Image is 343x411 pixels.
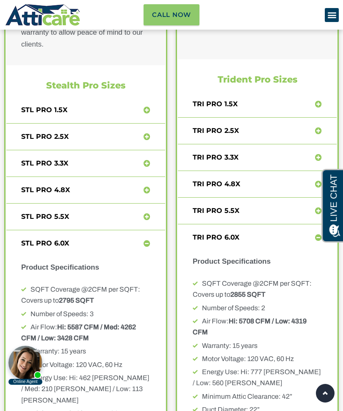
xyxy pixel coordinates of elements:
[152,8,191,21] span: Call Now
[178,101,337,108] div: TRI PRO 1.5X
[21,186,70,194] a: STL PRO 4.8X
[4,343,47,386] iframe: Chat Invitation
[6,133,165,140] div: STL PRO 2.5X
[193,368,321,386] span: Energy Use: Hi: 777 [PERSON_NAME] / Low: 560 [PERSON_NAME]
[21,80,150,91] div: Stealth Pro Sizes
[6,213,165,220] div: STL PRO 5.5X
[193,207,239,215] a: TRI PRO 5.5X
[30,310,94,317] span: Number of Speeds: 3
[202,317,229,325] span: Air Flow:
[21,7,68,17] span: Opens a chat window
[6,160,165,167] div: STL PRO 3.3X
[21,106,67,114] a: STL PRO 1.5X
[59,297,94,304] b: 2795 SQFT
[30,361,122,368] span: Motor Voltage: 120 VAC, 60 Hz
[193,100,238,108] a: TRI PRO 1.5X
[178,181,337,188] div: TRI PRO 4.8X
[193,280,312,298] span: SQFT Coverage @2CFM per SQFT: Covers up to
[202,393,292,400] span: Minimum Attic Clearance: 42”
[6,107,165,113] div: STL PRO 1.5X
[21,212,69,221] a: STL PRO 5.5X
[325,8,339,22] div: Menu Toggle
[178,234,337,241] div: TRI PRO 6.0X
[193,153,238,161] a: TRI PRO 3.3X
[202,304,265,312] span: Number of Speeds: 2
[21,159,68,167] a: STL PRO 3.3X
[21,286,140,304] span: SQFT Coverage @2CFM per SQFT: Covers up to
[30,348,86,355] span: Warranty: 15 years
[178,154,337,161] div: TRI PRO 3.3X
[193,317,307,336] b: Hi: 5708 CFM / Low: 4319 CFM
[178,207,337,214] div: TRI PRO 5.5X
[21,263,99,271] b: Product Specifications
[6,240,165,247] div: STL PRO 6.0X
[193,74,322,85] div: Trident Pro Sizes
[202,342,257,349] span: Warranty: 15 years
[193,180,240,188] a: TRI PRO 4.8X
[202,355,294,362] span: Motor Voltage: 120 VAC, 60 Hz
[30,323,57,331] span: Air Flow:
[21,374,149,404] span: Energy Use: Hi: 462 [PERSON_NAME] / Med: 210 [PERSON_NAME] / Low: 113 [PERSON_NAME]
[21,239,69,247] a: STL PRO 6.0X
[193,233,239,241] a: TRI PRO 6.0X
[21,132,69,141] a: STL PRO 2.5X
[144,4,199,25] a: Call Now
[178,127,337,134] div: TRI PRO 2.5X
[193,257,271,265] b: Product Specifications
[230,291,266,298] b: 2855 SQFT
[6,187,165,193] div: STL PRO 4.8X
[21,323,136,342] b: Hi: 5587 CFM / Med: 4262 CFM / Low: 3428 CFM
[193,127,239,135] a: TRI PRO 2.5X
